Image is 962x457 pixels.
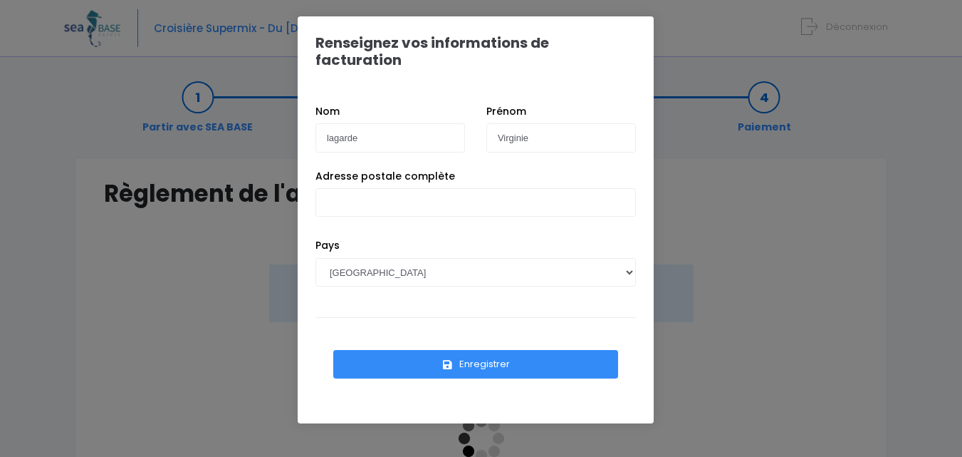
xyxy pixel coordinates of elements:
[315,104,340,119] label: Nom
[333,350,618,379] button: Enregistrer
[315,169,455,184] label: Adresse postale complète
[486,104,526,119] label: Prénom
[315,34,636,68] h1: Renseignez vos informations de facturation
[315,238,340,253] label: Pays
